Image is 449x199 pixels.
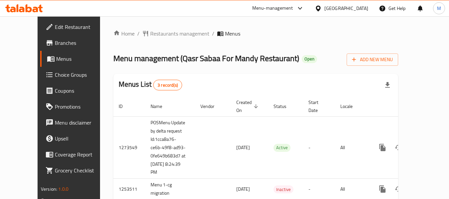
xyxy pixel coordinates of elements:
span: Upsell [55,135,107,143]
a: Promotions [40,99,113,115]
span: Grocery Checklist [55,166,107,174]
span: Promotions [55,103,107,111]
span: Coupons [55,87,107,95]
span: [DATE] [236,143,250,152]
div: Total records count [153,80,182,90]
td: POSMenu Update by delta request Id:1cca8a76-ce6b-49f8-ad93-0fe649b683d7 at [DATE] 8:24:39 PM [145,116,195,179]
span: Version: [41,185,57,193]
span: Add New Menu [352,55,393,64]
td: 1273549 [113,116,145,179]
span: Branches [55,39,107,47]
a: Grocery Checklist [40,162,113,178]
span: Menus [56,55,107,63]
a: Coverage Report [40,147,113,162]
button: Add New Menu [347,53,398,66]
span: Start Date [308,98,327,114]
a: Menus [40,51,113,67]
div: [GEOGRAPHIC_DATA] [324,5,368,12]
span: Locale [340,102,361,110]
a: Menu disclaimer [40,115,113,131]
span: [DATE] [236,185,250,193]
span: Menus [225,30,240,38]
span: Name [151,102,171,110]
span: M [437,5,441,12]
span: 3 record(s) [154,82,182,88]
button: more [375,140,391,155]
span: Coverage Report [55,150,107,158]
span: Created On [236,98,260,114]
td: - [303,116,335,179]
td: All [335,116,369,179]
a: Choice Groups [40,67,113,83]
span: Restaurants management [150,30,209,38]
th: Actions [369,96,444,117]
span: Open [302,56,317,62]
span: Vendor [200,102,223,110]
span: Edit Restaurant [55,23,107,31]
nav: breadcrumb [113,30,398,38]
button: more [375,181,391,197]
span: Choice Groups [55,71,107,79]
li: / [212,30,214,38]
span: Active [274,144,290,151]
span: ID [119,102,131,110]
a: Home [113,30,135,38]
a: Branches [40,35,113,51]
a: Restaurants management [142,30,209,38]
span: Status [274,102,295,110]
div: Export file [380,77,395,93]
div: Open [302,55,317,63]
li: / [137,30,140,38]
a: Edit Restaurant [40,19,113,35]
button: Change Status [391,181,406,197]
span: Menu disclaimer [55,119,107,127]
span: Inactive [274,186,293,193]
a: Upsell [40,131,113,147]
div: Menu-management [252,4,293,12]
button: Change Status [391,140,406,155]
span: 1.0.0 [58,185,68,193]
span: Menu management ( Qasr Sabaa For Mandy Restaurant ) [113,51,299,66]
a: Coupons [40,83,113,99]
h2: Menus List [119,79,182,90]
